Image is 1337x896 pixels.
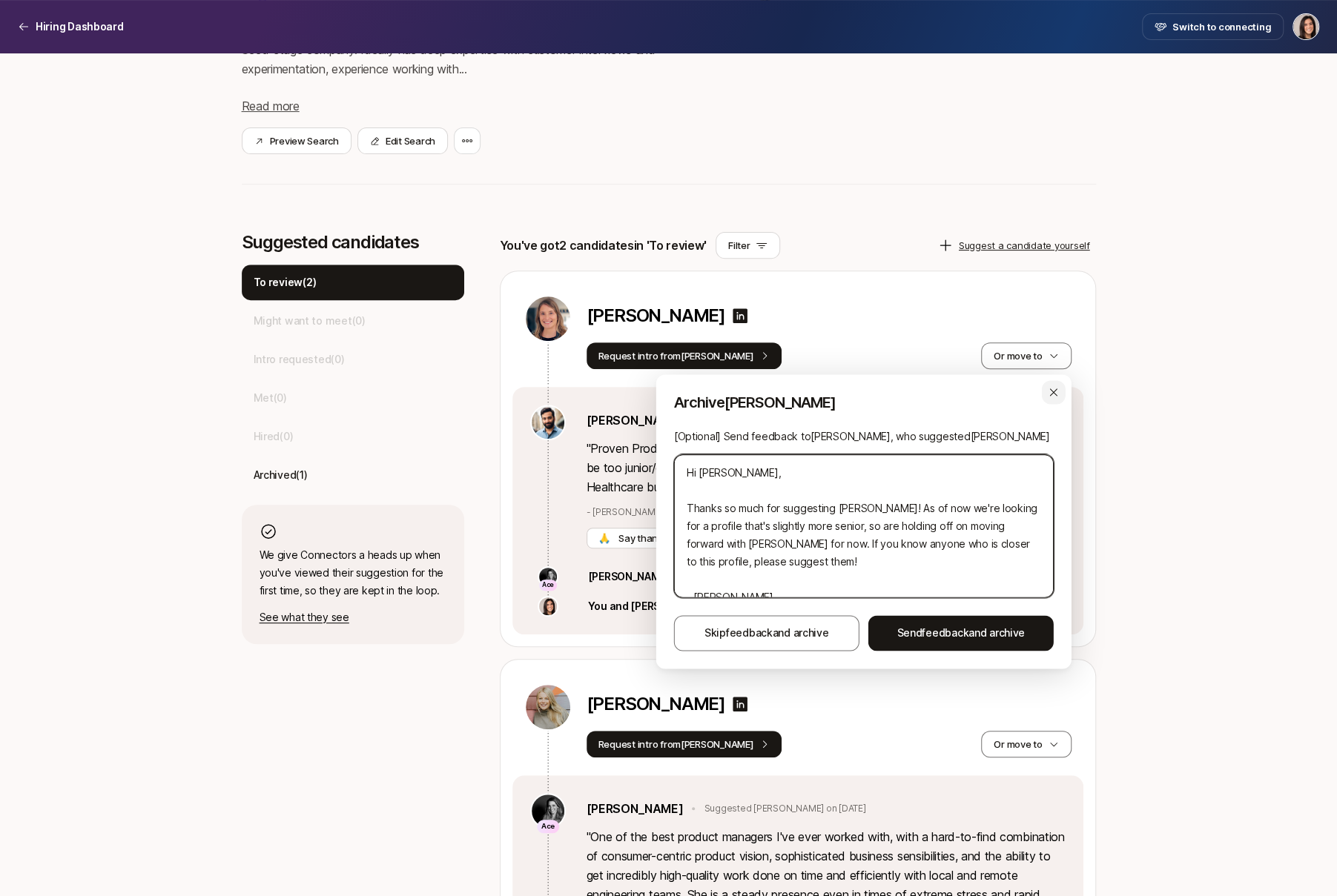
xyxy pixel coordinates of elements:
button: Skipfeedbackand archive [674,616,859,651]
p: You and [PERSON_NAME] [588,597,713,615]
button: Request intro from[PERSON_NAME] [587,342,782,369]
button: Or move to [981,731,1071,757]
p: Archived ( 1 ) [254,466,308,484]
span: feedback [922,627,968,640]
p: Archive [PERSON_NAME] [674,392,1054,413]
span: Say thank you [615,531,684,545]
p: [PERSON_NAME] [588,568,670,585]
p: Suggested candidates [242,232,464,253]
p: Might want to meet ( 0 ) [254,312,366,330]
img: 1f3675ea_702b_40b2_8d70_615ff8601581.jpg [539,568,557,585]
span: 🙏 [598,531,610,545]
img: Eleanor Morgan [1293,14,1318,39]
p: Intro requested ( 0 ) [254,351,345,368]
span: Skip and archive [704,625,829,643]
span: feedback [726,627,773,640]
img: 9fa0cc74_0183_43ed_9539_2f196db19343.jpg [526,685,570,729]
button: Switch to connecting [1142,13,1284,40]
p: - [PERSON_NAME] hasn't indicated how they know [PERSON_NAME] [587,505,1066,519]
p: Hired ( 0 ) [254,428,294,445]
span: Read more [242,99,300,113]
img: 71d7b91d_d7cb_43b4_a7ea_a9b2f2cc6e03.jpg [539,597,557,615]
button: Preview Search [242,127,351,154]
img: 9c0179f1_9733_4808_aec3_bba3e53e0273.jpg [526,296,570,341]
button: Or move to [981,342,1071,369]
a: [PERSON_NAME] [587,411,684,430]
button: Sendfeedbackand archive [868,616,1054,651]
img: 1f3675ea_702b_40b2_8d70_615ff8601581.jpg [532,794,564,827]
img: 407de850_77b5_4b3d_9afd_7bcde05681ca.jpg [532,406,564,439]
button: 🙏 Say thank you [587,528,696,548]
p: Suggested [PERSON_NAME] on [DATE] [704,802,865,815]
p: We give Connectors a heads up when you've viewed their suggestion for the first time, so they are... [260,546,446,600]
p: " Proven Product Leader and former report. Definitely looking for what is next. Role could be too... [587,439,1066,497]
p: Hiring Dashboard [36,18,124,36]
p: Suggest a candidate yourself [959,238,1090,253]
p: Met ( 0 ) [254,389,287,407]
p: Ace [541,820,555,833]
p: See what they see [260,608,446,626]
button: Eleanor Morgan [1293,13,1319,40]
p: To review ( 2 ) [254,273,317,291]
button: Edit Search [357,127,448,154]
span: Send and archive [897,625,1025,643]
button: Request intro from[PERSON_NAME] [587,731,782,757]
p: [Optional] Send feedback to [PERSON_NAME] , who suggested [PERSON_NAME] [674,428,1054,445]
p: Ace [542,580,555,590]
button: Filter [716,232,780,259]
textarea: Hi [PERSON_NAME], Thanks so much for suggesting [PERSON_NAME]! As of now we're looking for a prof... [674,454,1054,597]
span: Switch to connecting [1172,19,1271,34]
p: [PERSON_NAME] [587,305,725,326]
p: You've got 2 candidates in 'To review' [500,236,707,255]
p: [PERSON_NAME] [587,694,725,714]
a: [PERSON_NAME] [587,799,684,818]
